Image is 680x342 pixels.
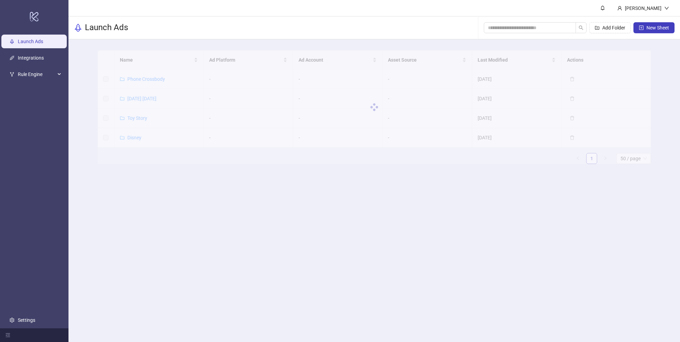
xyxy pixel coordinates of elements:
[85,22,128,33] h3: Launch Ads
[664,6,669,11] span: down
[18,55,44,61] a: Integrations
[600,5,605,10] span: bell
[5,333,10,338] span: menu-fold
[18,39,43,44] a: Launch Ads
[639,25,644,30] span: plus-square
[579,25,583,30] span: search
[602,25,625,30] span: Add Folder
[622,4,664,12] div: [PERSON_NAME]
[595,25,600,30] span: folder-add
[646,25,669,30] span: New Sheet
[18,67,55,81] span: Rule Engine
[617,6,622,11] span: user
[10,72,14,77] span: fork
[18,317,35,323] a: Settings
[633,22,675,33] button: New Sheet
[589,22,631,33] button: Add Folder
[74,24,82,32] span: rocket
